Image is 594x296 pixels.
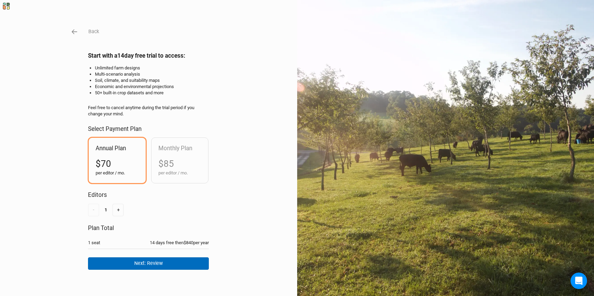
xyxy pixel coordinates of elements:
[88,28,99,36] button: Back
[95,71,209,77] li: Multi-scenario analysis
[88,257,209,269] button: Next: Review
[88,125,209,132] h2: Select Payment Plan
[89,138,146,183] div: Annual Plan$70per editor / mo.
[88,191,209,198] h2: Editors
[95,90,209,96] li: 50+ built-in crop datasets and more
[88,52,209,59] h2: Start with a 14 day free trial to access:
[96,159,111,169] span: $70
[152,138,208,183] div: Monthly Plan$85per editor / mo.
[158,145,202,152] h2: Monthly Plan
[88,240,100,246] div: 1 seat
[571,273,587,289] iframe: Intercom live chat
[158,159,174,169] span: $85
[113,204,124,216] button: +
[96,145,139,152] h2: Annual Plan
[95,65,209,71] li: Unlimited farm designs
[88,204,99,216] button: -
[96,170,139,176] div: per editor / mo.
[150,240,209,246] div: 14 days free then $840 per year
[95,77,209,84] li: Soil, climate, and suitability maps
[158,170,202,176] div: per editor / mo.
[95,84,209,90] li: Economic and environmental projections
[105,207,107,213] div: 1
[88,105,209,117] div: Feel free to cancel anytime during the trial period if you change your mind.
[88,225,209,231] h2: Plan Total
